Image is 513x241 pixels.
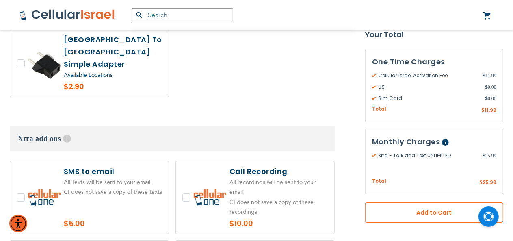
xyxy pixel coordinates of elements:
span: $ [483,152,485,159]
span: 11.99 [483,72,496,79]
a: Available Locations [64,71,113,79]
span: 0.00 [485,95,496,102]
span: 11.99 [485,106,496,113]
span: Add to Cart [392,208,476,217]
span: $ [481,107,485,114]
strong: Your Total [365,28,503,41]
span: 0.00 [485,83,496,91]
span: Monthly Charges [372,137,440,147]
div: Accessibility Menu [9,215,27,232]
span: 25.99 [483,152,496,159]
span: $ [479,179,483,187]
span: $ [485,83,488,91]
span: Total [372,105,386,113]
span: Help [442,139,449,146]
span: US [372,83,485,91]
span: Help [63,135,71,143]
span: $ [483,72,485,79]
span: $ [485,95,488,102]
span: Sim Card [372,95,485,102]
span: Xtra - Talk and Text UNLIMITED [372,152,483,159]
span: Xtra add ons [18,135,61,143]
h3: One Time Charges [372,56,496,68]
button: Add to Cart [365,202,503,223]
img: Cellular Israel [19,9,115,21]
span: Total [372,178,386,185]
input: Search [132,8,233,22]
span: Cellular Israel Activation Fee [372,72,483,79]
span: 25.99 [483,179,496,186]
